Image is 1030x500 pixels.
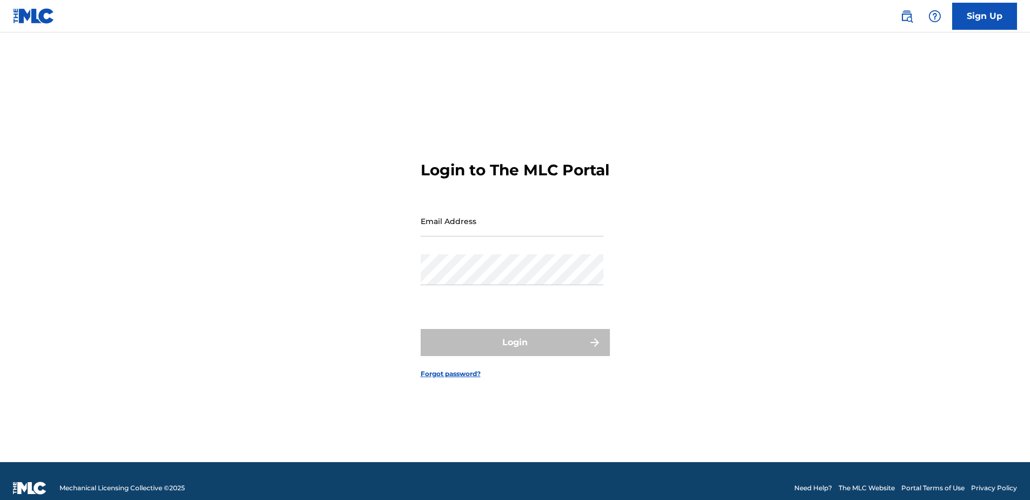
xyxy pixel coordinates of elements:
a: Sign Up [952,3,1017,30]
img: search [900,10,913,23]
img: help [928,10,941,23]
h3: Login to The MLC Portal [421,161,609,180]
a: Public Search [896,5,918,27]
a: Privacy Policy [971,483,1017,493]
img: logo [13,482,46,495]
a: Need Help? [794,483,832,493]
span: Mechanical Licensing Collective © 2025 [59,483,185,493]
a: The MLC Website [839,483,895,493]
img: MLC Logo [13,8,55,24]
a: Forgot password? [421,369,481,379]
div: Help [924,5,946,27]
a: Portal Terms of Use [901,483,965,493]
